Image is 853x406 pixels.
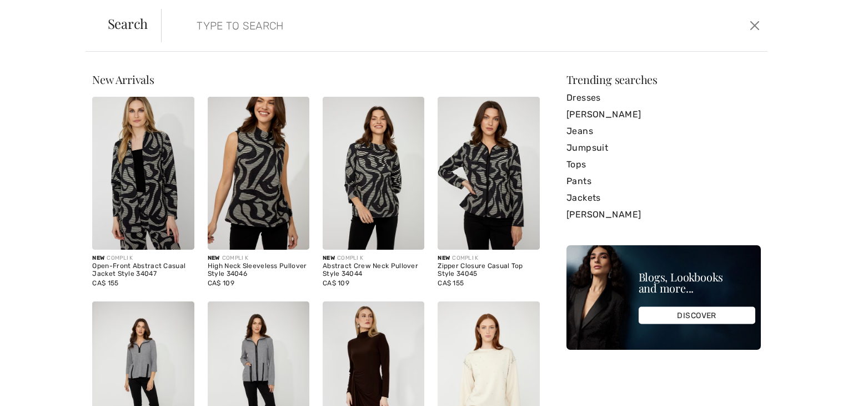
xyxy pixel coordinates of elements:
a: [PERSON_NAME] [566,206,761,223]
a: Tops [566,156,761,173]
div: Trending searches [566,74,761,85]
div: COMPLI K [208,254,309,263]
a: Jeans [566,123,761,140]
div: COMPLI K [438,254,539,263]
a: Dresses [566,90,761,106]
span: New [438,255,450,261]
div: Blogs, Lookbooks and more... [639,271,755,294]
span: Search [108,17,148,30]
a: [PERSON_NAME] [566,106,761,123]
div: DISCOVER [639,307,755,324]
span: CA$ 109 [323,279,349,287]
button: Close [746,17,763,34]
span: CA$ 155 [92,279,118,287]
input: TYPE TO SEARCH [188,9,607,42]
span: New Arrivals [92,72,154,87]
img: Zipper Closure Casual Top Style 34045. As sample [438,97,539,250]
span: CA$ 109 [208,279,234,287]
div: Zipper Closure Casual Top Style 34045 [438,263,539,278]
div: COMPLI K [323,254,424,263]
img: Open-Front Abstract Casual Jacket Style 34047. As sample [92,97,194,250]
span: Help [25,8,48,18]
span: New [323,255,335,261]
img: Abstract Crew Neck Pullover Style 34044. As sample [323,97,424,250]
span: New [92,255,104,261]
div: COMPLI K [92,254,194,263]
img: Blogs, Lookbooks and more... [566,245,761,350]
div: High Neck Sleeveless Pullover Style 34046 [208,263,309,278]
div: Abstract Crew Neck Pullover Style 34044 [323,263,424,278]
a: Pants [566,173,761,190]
img: High Neck Sleeveless Pullover Style 34046. As sample [208,97,309,250]
span: CA$ 155 [438,279,464,287]
a: Jackets [566,190,761,206]
span: New [208,255,220,261]
a: Jumpsuit [566,140,761,156]
div: Open-Front Abstract Casual Jacket Style 34047 [92,263,194,278]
